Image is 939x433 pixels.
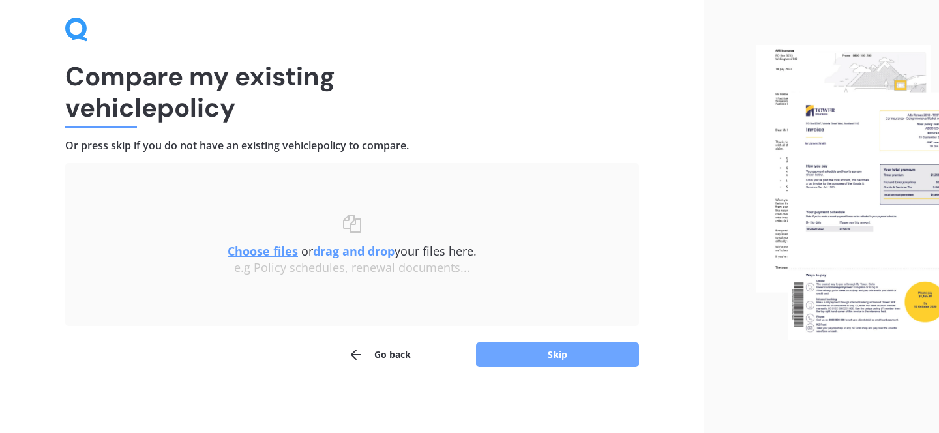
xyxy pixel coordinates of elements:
span: or your files here. [228,243,477,259]
button: Go back [348,342,411,368]
h1: Compare my existing vehicle policy [65,61,639,123]
div: e.g Policy schedules, renewal documents... [91,261,613,275]
img: files.webp [756,45,939,340]
b: drag and drop [313,243,395,259]
u: Choose files [228,243,298,259]
h4: Or press skip if you do not have an existing vehicle policy to compare. [65,139,639,153]
button: Skip [476,342,639,367]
